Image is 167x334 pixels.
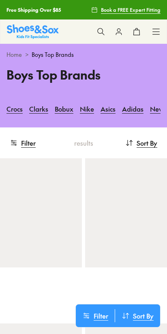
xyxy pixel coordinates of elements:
a: Crocs [6,100,23,118]
a: Book a FREE Expert Fitting [91,2,161,17]
a: Bobux [55,100,73,118]
span: Boys Top Brands [32,50,74,59]
button: Sort By [125,134,157,152]
a: Adidas [122,100,143,118]
a: Asics [101,100,116,118]
span: Sort By [137,138,157,148]
button: Filter [10,134,36,152]
button: Filter [76,309,115,322]
span: Book a FREE Expert Fitting [101,6,161,13]
span: Sort By [133,311,154,321]
a: Shoes & Sox [7,24,59,39]
div: > [6,50,161,59]
img: SNS_Logo_Responsive.svg [7,24,59,39]
a: Nike [80,100,94,118]
a: Clarks [29,100,48,118]
h1: Boys Top Brands [6,65,161,84]
button: Sort By [115,309,160,322]
a: Home [6,50,22,59]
